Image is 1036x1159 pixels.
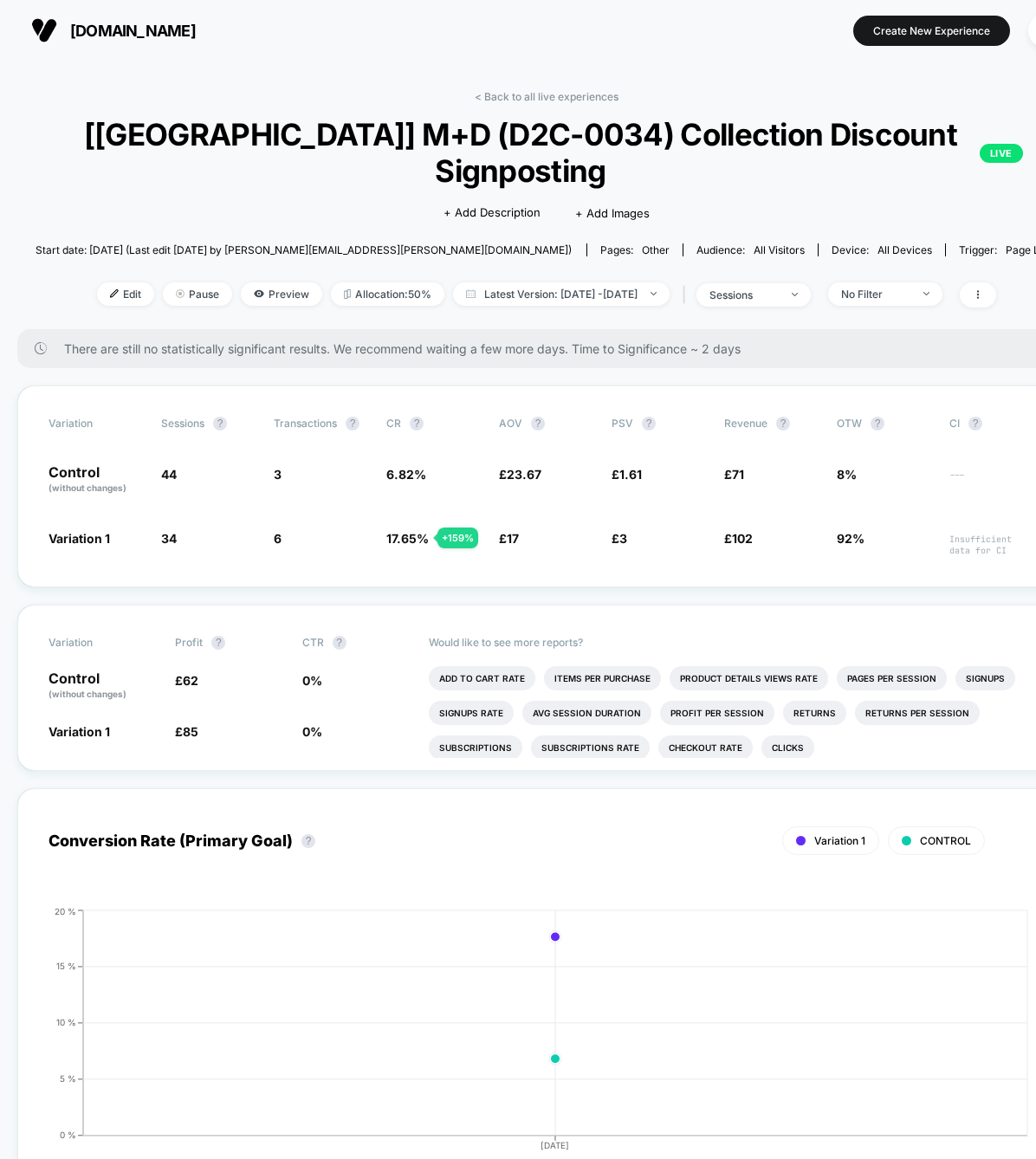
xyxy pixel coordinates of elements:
[761,735,814,760] li: Clicks
[837,467,857,482] span: 8%
[724,531,753,546] span: £
[660,701,774,725] li: Profit Per Session
[346,417,359,431] button: ?
[651,292,657,295] img: end
[386,467,426,482] span: 6.82 %
[176,289,185,298] img: end
[923,292,929,295] img: end
[499,467,541,482] span: £
[612,531,627,546] span: £
[855,701,980,725] li: Returns Per Session
[60,1073,76,1084] tspan: 5 %
[612,417,633,430] span: PSV
[56,1017,76,1027] tspan: 10 %
[955,666,1015,690] li: Signups
[678,282,696,308] span: |
[877,243,932,256] span: all devices
[792,293,798,296] img: end
[642,243,670,256] span: other
[841,288,910,301] div: No Filter
[541,1140,570,1150] tspan: [DATE]
[429,735,522,760] li: Subscriptions
[163,282,232,306] span: Pause
[56,961,76,971] tspan: 15 %
[110,289,119,298] img: edit
[175,636,203,649] span: Profit
[531,735,650,760] li: Subscriptions Rate
[97,282,154,306] span: Edit
[333,636,346,650] button: ?
[853,16,1010,46] button: Create New Experience
[302,673,322,688] span: 0 %
[386,417,401,430] span: CR
[670,666,828,690] li: Product Details Views Rate
[429,666,535,690] li: Add To Cart Rate
[49,671,158,701] p: Control
[331,282,444,306] span: Allocation: 50%
[871,417,884,431] button: ?
[211,636,225,650] button: ?
[70,22,196,40] span: [DOMAIN_NAME]
[466,289,476,298] img: calendar
[642,417,656,431] button: ?
[732,467,744,482] span: 71
[544,666,661,690] li: Items Per Purchase
[70,116,1023,189] span: [[GEOGRAPHIC_DATA]] M+D (D2C-0034) Collection Discount Signposting
[619,531,627,546] span: 3
[274,417,337,430] span: Transactions
[26,16,201,44] button: [DOMAIN_NAME]
[837,417,932,431] span: OTW
[49,482,126,493] span: (without changes)
[724,417,767,430] span: Revenue
[49,465,144,495] p: Control
[444,204,541,222] span: + Add Description
[499,531,519,546] span: £
[732,531,753,546] span: 102
[213,417,227,431] button: ?
[49,724,110,739] span: Variation 1
[783,701,846,725] li: Returns
[522,701,651,725] li: Avg Session Duration
[437,528,478,548] div: + 159 %
[175,673,198,688] span: £
[600,243,670,256] div: Pages:
[429,701,514,725] li: Signups Rate
[507,531,519,546] span: 17
[49,531,110,546] span: Variation 1
[696,243,805,256] div: Audience:
[968,417,982,431] button: ?
[49,689,126,699] span: (without changes)
[724,467,744,482] span: £
[49,417,144,431] span: Variation
[161,531,177,546] span: 34
[241,282,322,306] span: Preview
[274,531,282,546] span: 6
[619,467,642,482] span: 1.61
[274,467,282,482] span: 3
[499,417,522,430] span: AOV
[344,289,351,299] img: rebalance
[837,666,947,690] li: Pages Per Session
[175,724,198,739] span: £
[658,735,753,760] li: Checkout Rate
[302,724,322,739] span: 0 %
[709,288,779,301] div: sessions
[776,417,790,431] button: ?
[36,243,572,256] span: Start date: [DATE] (Last edit [DATE] by [PERSON_NAME][EMAIL_ADDRESS][PERSON_NAME][DOMAIN_NAME])
[920,834,971,847] span: CONTROL
[612,467,642,482] span: £
[475,90,618,103] a: < Back to all live experiences
[980,144,1023,163] p: LIVE
[814,834,865,847] span: Variation 1
[754,243,805,256] span: All Visitors
[410,417,424,431] button: ?
[161,467,177,482] span: 44
[575,206,650,220] span: + Add Images
[301,834,315,848] button: ?
[302,636,324,649] span: CTR
[507,467,541,482] span: 23.67
[55,905,76,916] tspan: 20 %
[837,531,864,546] span: 92%
[183,724,198,739] span: 85
[161,417,204,430] span: Sessions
